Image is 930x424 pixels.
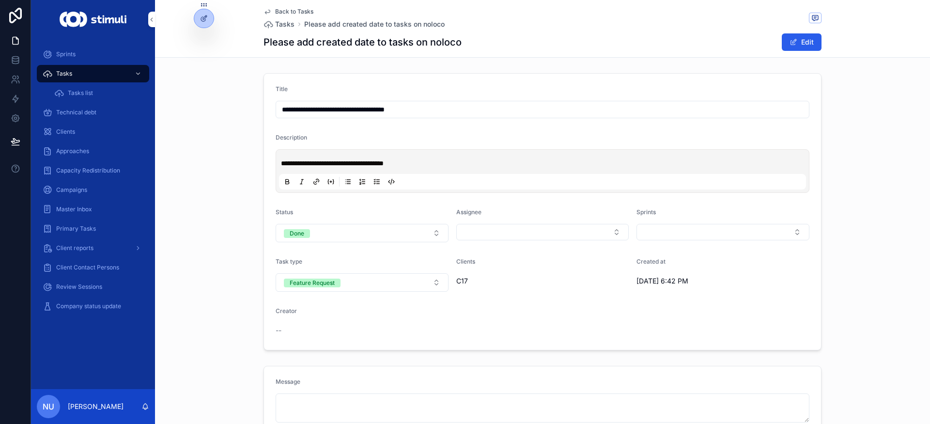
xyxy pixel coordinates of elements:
[636,224,809,240] button: Select Button
[276,208,293,216] span: Status
[56,128,75,136] span: Clients
[37,259,149,276] a: Client Contact Persons
[56,109,96,116] span: Technical debt
[37,104,149,121] a: Technical debt
[276,307,297,314] span: Creator
[37,162,149,179] a: Capacity Redistribution
[43,401,54,412] span: NU
[31,39,155,328] div: scrollable content
[37,65,149,82] a: Tasks
[37,239,149,257] a: Client reports
[56,167,120,174] span: Capacity Redistribution
[456,276,468,286] span: C17
[275,8,313,16] span: Back to Tasks
[68,89,93,97] span: Tasks list
[37,142,149,160] a: Approaches
[276,326,281,335] span: --
[56,50,76,58] span: Sprints
[37,123,149,141] a: Clients
[48,84,149,102] a: Tasks list
[56,70,72,78] span: Tasks
[68,402,124,411] p: [PERSON_NAME]
[263,19,294,29] a: Tasks
[37,298,149,315] a: Company status update
[276,258,302,265] span: Task type
[290,279,335,287] div: Feature Request
[276,134,307,141] span: Description
[37,220,149,237] a: Primary Tasks
[56,244,93,252] span: Client reports
[456,258,475,265] span: Clients
[456,208,481,216] span: Assignee
[456,224,629,240] button: Select Button
[636,258,666,265] span: Created at
[636,208,656,216] span: Sprints
[56,186,87,194] span: Campaigns
[37,201,149,218] a: Master Inbox
[290,229,304,238] div: Done
[56,147,89,155] span: Approaches
[276,378,300,385] span: Message
[263,35,462,49] h1: Please add created date to tasks on noloco
[56,205,92,213] span: Master Inbox
[56,302,121,310] span: Company status update
[56,264,119,271] span: Client Contact Persons
[276,273,449,292] button: Select Button
[37,278,149,296] a: Review Sessions
[782,33,821,51] button: Edit
[37,46,149,63] a: Sprints
[60,12,126,27] img: App logo
[263,8,313,16] a: Back to Tasks
[37,181,149,199] a: Campaigns
[275,19,294,29] span: Tasks
[276,224,449,242] button: Select Button
[636,276,764,286] span: [DATE] 6:42 PM
[276,85,288,93] span: Title
[56,225,96,233] span: Primary Tasks
[304,19,445,29] a: Please add created date to tasks on noloco
[56,283,102,291] span: Review Sessions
